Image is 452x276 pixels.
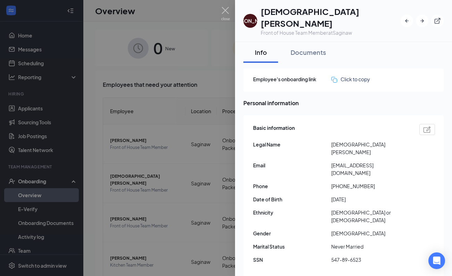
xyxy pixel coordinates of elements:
span: Personal information [243,99,444,107]
svg: ExternalLink [434,17,441,24]
span: Date of Birth [253,195,331,203]
span: [EMAIL_ADDRESS][DOMAIN_NAME] [331,161,409,177]
span: Basic information [253,124,295,135]
button: ExternalLink [431,15,444,27]
span: 547-89-6523 [331,256,409,264]
span: Email [253,161,331,169]
div: Info [250,48,271,57]
h1: [DEMOGRAPHIC_DATA][PERSON_NAME] [261,6,401,29]
div: [PERSON_NAME] [230,17,270,24]
button: ArrowRight [416,15,428,27]
span: Gender [253,229,331,237]
span: Phone [253,182,331,190]
span: [DEMOGRAPHIC_DATA][PERSON_NAME] [331,141,409,156]
button: ArrowLeftNew [401,15,413,27]
span: Employee's onboarding link [253,75,331,83]
span: [DATE] [331,195,409,203]
img: click-to-copy.71757273a98fde459dfc.svg [331,77,337,83]
span: SSN [253,256,331,264]
span: [PHONE_NUMBER] [331,182,409,190]
span: Legal Name [253,141,331,148]
span: Ethnicity [253,209,331,216]
span: [DEMOGRAPHIC_DATA] or [DEMOGRAPHIC_DATA] [331,209,409,224]
svg: ArrowLeftNew [403,17,410,24]
span: Marital Status [253,243,331,250]
div: Open Intercom Messenger [428,252,445,269]
div: Documents [291,48,326,57]
div: Front of House Team Member at Saginaw [261,29,401,36]
button: Click to copy [331,75,370,83]
svg: ArrowRight [419,17,426,24]
span: [DEMOGRAPHIC_DATA] [331,229,409,237]
span: Never Married [331,243,409,250]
